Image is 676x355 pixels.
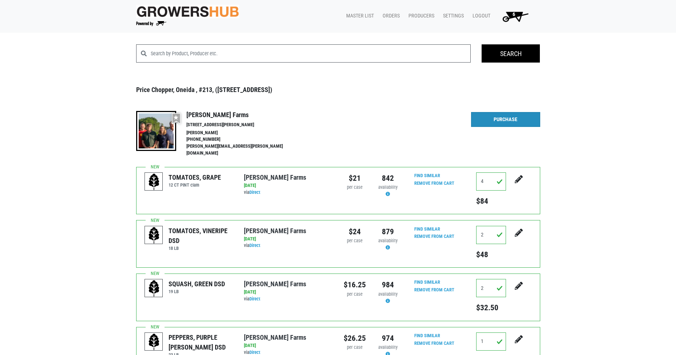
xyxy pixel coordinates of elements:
[186,121,299,128] li: [STREET_ADDRESS][PERSON_NAME]
[499,9,531,24] img: Cart
[186,143,299,157] li: [PERSON_NAME][EMAIL_ADDRESS][PERSON_NAME][DOMAIN_NAME]
[186,129,299,136] li: [PERSON_NAME]
[476,226,506,244] input: Qty
[403,9,437,23] a: Producers
[476,172,506,191] input: Qty
[414,279,440,285] a: Find Similar
[340,9,377,23] a: Master List
[378,238,398,243] span: availability
[244,296,332,303] div: via
[244,289,332,296] div: [DATE]
[344,344,366,351] div: per case
[145,333,163,351] img: placeholder-variety-43d6402dacf2d531de610a020419775a.svg
[145,173,163,191] img: placeholder-variety-43d6402dacf2d531de610a020419775a.svg
[410,339,459,348] input: Remove From Cart
[145,226,163,244] img: placeholder-variety-43d6402dacf2d531de610a020419775a.svg
[344,226,366,238] div: $24
[476,279,506,297] input: Qty
[244,189,332,196] div: via
[344,291,366,298] div: per case
[410,232,459,241] input: Remove From Cart
[151,44,471,63] input: Search by Product, Producer etc.
[244,334,306,341] a: [PERSON_NAME] Farms
[377,332,399,344] div: 974
[378,344,398,350] span: availability
[344,279,366,291] div: $16.25
[344,172,366,184] div: $21
[476,250,506,259] h5: $48
[169,289,225,294] h6: 19 LB
[471,112,540,127] a: Purchase
[344,184,366,191] div: per case
[437,9,467,23] a: Settings
[482,44,540,63] input: Search
[244,227,306,235] a: [PERSON_NAME] Farms
[169,182,221,188] h6: 12 CT PINT clam
[169,226,233,246] div: TOMATOES, VINERIPE DSD
[378,184,398,190] span: availability
[249,296,260,302] a: Direct
[410,179,459,188] input: Remove From Cart
[244,173,306,181] a: [PERSON_NAME] Farms
[378,291,398,297] span: availability
[244,236,332,243] div: [DATE]
[414,333,440,338] a: Find Similar
[249,350,260,355] a: Direct
[377,226,399,238] div: 879
[136,86,540,94] h3: Price Chopper, Oneida , #213, ([STREET_ADDRESS])
[476,303,506,312] h5: $32.50
[136,111,176,151] img: thumbnail-8a08f3346781c529aa742b86dead986c.jpg
[414,226,440,232] a: Find Similar
[145,279,163,298] img: placeholder-variety-43d6402dacf2d531de610a020419775a.svg
[136,5,240,18] img: original-fc7597fdc6adbb9d0e2ae620e786d1a2.jpg
[169,172,221,182] div: TOMATOES, GRAPE
[169,279,225,289] div: SQUASH, GREEN DSD
[249,190,260,195] a: Direct
[186,136,299,143] li: [PHONE_NUMBER]
[377,279,399,291] div: 984
[136,21,166,26] img: Powered by Big Wheelbarrow
[377,172,399,184] div: 842
[513,11,515,17] span: 6
[344,238,366,244] div: per case
[244,242,332,249] div: via
[244,182,332,189] div: [DATE]
[493,9,534,24] a: 6
[476,196,506,206] h5: $84
[476,332,506,351] input: Qty
[410,286,459,294] input: Remove From Cart
[414,173,440,178] a: Find Similar
[244,342,332,349] div: [DATE]
[249,243,260,248] a: Direct
[344,332,366,344] div: $26.25
[244,280,306,288] a: [PERSON_NAME] Farms
[186,111,299,119] h4: [PERSON_NAME] Farms
[467,9,493,23] a: Logout
[169,332,233,352] div: PEPPERS, PURPLE [PERSON_NAME] DSD
[169,246,233,251] h6: 18 LB
[377,9,403,23] a: Orders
